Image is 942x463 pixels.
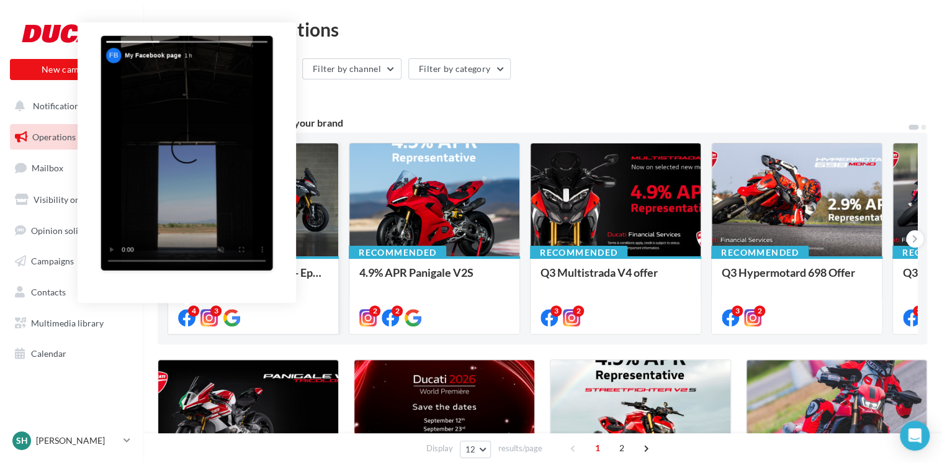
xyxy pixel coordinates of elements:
a: Visibility online [7,187,135,213]
span: Contacts [31,287,66,297]
button: New campaign [10,59,133,80]
div: 2 [754,305,765,317]
div: operations [174,91,227,102]
span: Opinion solicitation [31,225,108,235]
div: Open Intercom Messenger [900,421,930,451]
div: Recommended [711,246,809,259]
span: results/page [498,443,542,454]
button: Filter by channel [302,58,401,79]
div: 4 [188,305,199,317]
span: Multimedia library [31,318,104,328]
div: 3 [210,305,222,317]
span: Operations [32,132,76,142]
span: 2 [612,438,632,458]
span: Calendar [31,348,66,359]
div: 24 [158,89,227,103]
div: Marketing operations [158,20,927,38]
div: 6 operations recommended by your brand [158,118,907,128]
div: Recommended [168,246,265,259]
button: 12 [460,441,491,458]
div: Ducati World Première - Episode 1 [178,266,328,291]
a: Multimedia library [7,310,135,336]
div: Q3 Multistrada V4 offer [541,266,691,291]
p: [PERSON_NAME] [36,434,119,447]
span: Campaigns [31,256,74,266]
span: Mailbox [32,163,63,173]
a: Mailbox3 [7,155,135,181]
a: Contacts [7,279,135,305]
button: Filter by category [408,58,511,79]
span: 1 [588,438,608,458]
div: 4.9% APR Panigale V2S [359,266,509,291]
div: 5 [116,102,125,112]
div: 2 [369,305,380,317]
span: Display [426,443,453,454]
div: 2 [573,305,584,317]
button: Notifications 5 [7,93,130,119]
a: SH [PERSON_NAME] [10,429,133,452]
div: 2 [392,305,403,317]
div: 3 [732,305,743,317]
div: Q3 Hypermotard 698 Offer [722,266,872,291]
div: Recommended [349,246,446,259]
span: SH [16,434,28,447]
div: 3 [913,305,924,317]
div: Recommended [530,246,627,259]
a: Campaigns [7,248,135,274]
span: 12 [465,444,476,454]
div: 3 [550,305,562,317]
div: 3 [119,164,128,174]
a: Opinion solicitation [7,218,135,244]
a: Calendar [7,341,135,367]
a: Operations [7,124,135,150]
span: Visibility online [34,194,94,205]
span: Notifications [33,101,83,111]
